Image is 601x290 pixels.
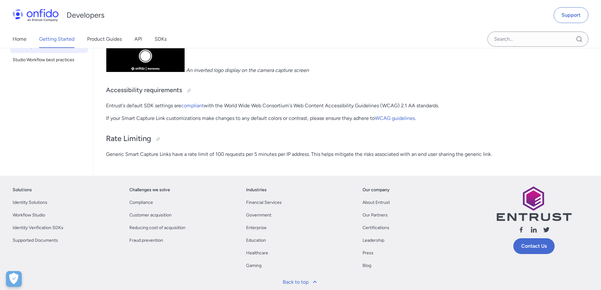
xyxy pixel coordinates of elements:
a: Gaming [246,262,262,269]
a: Identity Solutions [13,199,47,206]
a: Financial Services [246,199,282,206]
a: Enterprise [246,224,267,232]
a: Industries [246,186,267,194]
span: Studio Workflow best practices [13,56,85,64]
em: An inverted logo display on the camera capture screen [186,67,309,73]
a: Getting Started [39,30,74,48]
a: Press [362,249,374,257]
a: Workflow Studio [13,211,45,219]
a: About Entrust [362,199,390,206]
a: Government [246,211,271,219]
p: If your Smart Capture Link customizations make changes to any default colors or contrast, please ... [106,115,494,122]
a: Our company [362,186,390,194]
a: Identity Verification SDKs [13,224,63,232]
a: Customer acquisition [129,211,172,219]
a: Follow us linkedin [530,226,538,236]
input: Onfido search input field [487,32,588,47]
a: Our Partners [362,211,388,219]
svg: Follow us linkedin [530,226,538,234]
a: Challenges we solve [129,186,170,194]
p: Generic Smart Capture Links have a rate limit of 100 requests per 5 minutes per IP address. This ... [106,151,494,158]
a: Follow us X (Twitter) [543,226,550,236]
a: Healthcare [246,249,268,257]
a: Reducing cost of acquisition [129,224,186,232]
a: Certifications [362,224,389,232]
a: Fraud prevention [129,237,163,244]
h3: Accessibility requirements [106,86,494,96]
p: Entrust's default SDK settings are with the World Wide Web Consortium's Web Content Accessibility... [106,102,494,109]
button: Open Preferences [6,271,22,287]
a: Back to top [279,275,322,290]
a: Blog [362,262,371,269]
a: Studio Workflow best practices [10,54,88,66]
a: Leadership [362,237,384,244]
a: WCAG guidelines [375,115,415,121]
h2: Rate Limiting [106,133,494,144]
svg: Follow us X (Twitter) [543,226,550,234]
a: SDKs [155,30,167,48]
a: Solutions [13,186,32,194]
img: Entrust logo [496,186,572,221]
svg: Follow us facebook [517,226,525,234]
a: Education [246,237,266,244]
a: Product Guides [87,30,122,48]
a: Compliance [129,199,153,206]
h1: Developers [67,10,104,20]
a: Contact Us [513,238,555,254]
a: compliant [181,103,204,109]
a: Supported Documents [13,237,58,244]
a: Follow us facebook [517,226,525,236]
a: Support [554,7,588,23]
div: Cookie Preferences [6,271,22,287]
a: API [134,30,142,48]
a: Home [13,30,27,48]
img: Onfido Logo [13,9,59,21]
